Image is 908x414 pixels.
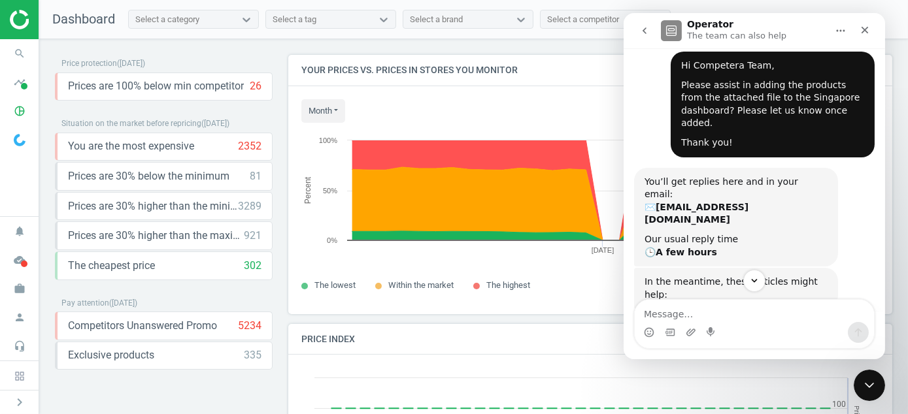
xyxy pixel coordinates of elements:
div: 3289 [238,199,261,214]
span: Prices are 30% higher than the minimum [68,199,238,214]
span: The cheapest price [68,259,155,273]
div: Select a category [135,14,199,25]
span: ( [DATE] ) [117,59,145,68]
tspan: [DATE] [592,246,614,254]
h4: Price Index [288,324,892,355]
span: ( [DATE] ) [109,298,137,308]
img: wGWNvw8QSZomAAAAABJRU5ErkJggg== [14,134,25,146]
span: Competitors Unanswered Promo [68,319,217,333]
iframe: Intercom live chat [624,13,885,359]
i: headset_mic [7,334,32,358]
span: Within the market [388,280,454,290]
i: timeline [7,70,32,95]
div: Select a brand [410,14,463,25]
i: person [7,305,32,330]
i: search [7,41,32,66]
span: ( [DATE] ) [201,119,229,128]
span: You are the most expensive [68,139,194,153]
text: 100% [319,136,337,144]
span: Prices are 30% higher than the maximal [68,229,244,243]
div: 2352 [238,139,261,153]
span: Prices are 30% below the minimum [68,169,229,183]
span: Dashboard [52,11,115,27]
i: work [7,276,32,301]
i: pie_chart_outlined [7,99,32,123]
iframe: Intercom live chat [854,370,885,401]
span: Price protection [61,59,117,68]
div: 921 [244,229,261,243]
img: ajHJNr6hYgQAAAAASUVORK5CYII= [10,10,103,29]
div: 335 [244,348,261,362]
tspan: Percent [303,176,312,204]
text: 0% [327,236,337,244]
text: 50% [323,187,337,195]
span: Pay attention [61,298,109,308]
div: 81 [250,169,261,183]
div: 26 [250,79,261,93]
button: chevron_right [3,394,36,411]
button: month [301,99,345,123]
i: cloud_done [7,247,32,272]
span: The lowest [314,280,356,290]
span: The highest [486,280,530,290]
span: Exclusive products [68,348,154,362]
text: 100 [832,400,846,409]
div: Select a tag [273,14,316,25]
span: Prices are 100% below min competitor [68,79,244,93]
div: 5234 [238,319,261,333]
span: Situation on the market before repricing [61,119,201,128]
div: 302 [244,259,261,273]
div: Select a competitor [547,14,619,25]
i: chevron_right [12,394,27,410]
i: notifications [7,219,32,244]
h4: Your prices vs. prices in stores you monitor [288,55,892,86]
